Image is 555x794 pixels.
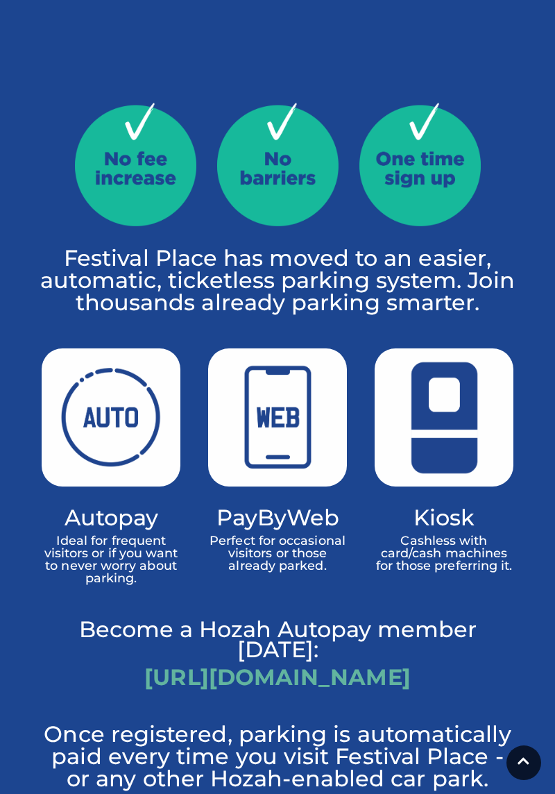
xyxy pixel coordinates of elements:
[38,247,517,314] p: Festival Place has moved to an easier, automatic, ticketless parking system. Join thousands alrea...
[205,507,350,527] h4: PayByWeb
[38,619,517,659] h4: Become a Hozah Autopay member [DATE]:
[38,507,184,527] h4: Autopay
[371,507,517,527] h4: Kiosk
[38,534,184,584] p: Ideal for frequent visitors or if you want to never worry about parking.
[205,534,350,571] p: Perfect for occasional visitors or those already parked.
[144,664,410,691] a: [URL][DOMAIN_NAME]
[371,534,517,571] p: Cashless with card/cash machines for those preferring it.
[38,723,517,790] p: Once registered, parking is automatically paid every time you visit Festival Place - or any other...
